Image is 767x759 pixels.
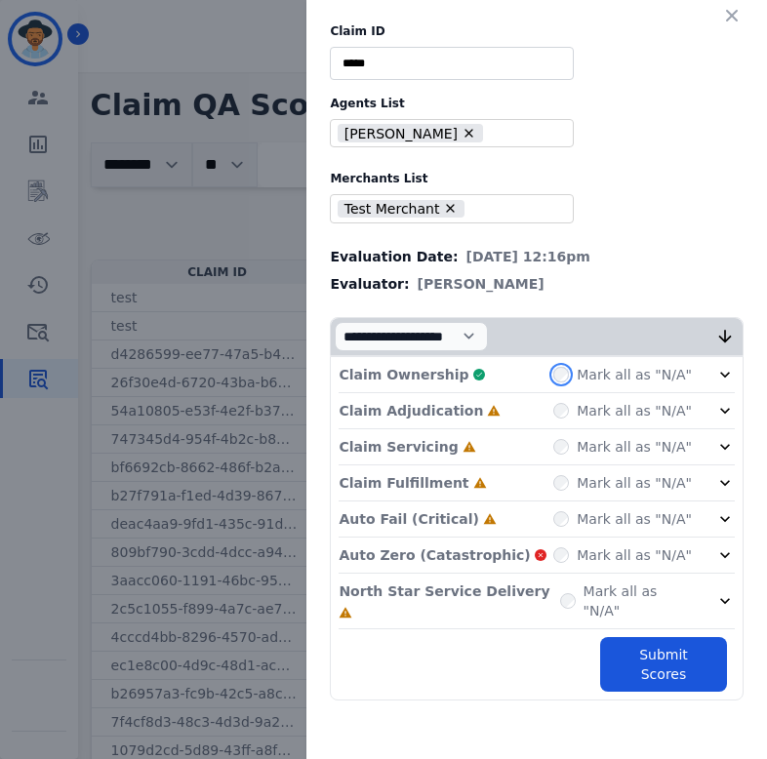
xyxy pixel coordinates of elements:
p: Auto Zero (Catastrophic) [339,545,530,565]
p: Claim Fulfillment [339,473,468,493]
div: Evaluator: [330,274,744,294]
p: Claim Servicing [339,437,458,457]
span: [DATE] 12:16pm [466,247,590,266]
ul: selected options [335,122,561,145]
li: [PERSON_NAME] [338,124,483,142]
button: Remove Test Merchant [443,201,458,216]
p: Auto Fail (Critical) [339,509,478,529]
span: [PERSON_NAME] [418,274,545,294]
li: Test Merchant [338,200,464,219]
p: Claim Adjudication [339,401,483,420]
label: Mark all as "N/A" [584,581,692,620]
p: Claim Ownership [339,365,468,384]
label: Mark all as "N/A" [577,401,692,420]
button: Submit Scores [600,637,727,692]
p: North Star Service Delivery [339,581,549,601]
label: Merchants List [330,171,744,186]
div: Evaluation Date: [330,247,744,266]
button: Remove Alexis _Martinez [462,126,476,140]
label: Mark all as "N/A" [577,437,692,457]
label: Mark all as "N/A" [577,545,692,565]
ul: selected options [335,197,561,220]
label: Claim ID [330,23,744,39]
label: Mark all as "N/A" [577,473,692,493]
label: Agents List [330,96,744,111]
label: Mark all as "N/A" [577,365,692,384]
label: Mark all as "N/A" [577,509,692,529]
